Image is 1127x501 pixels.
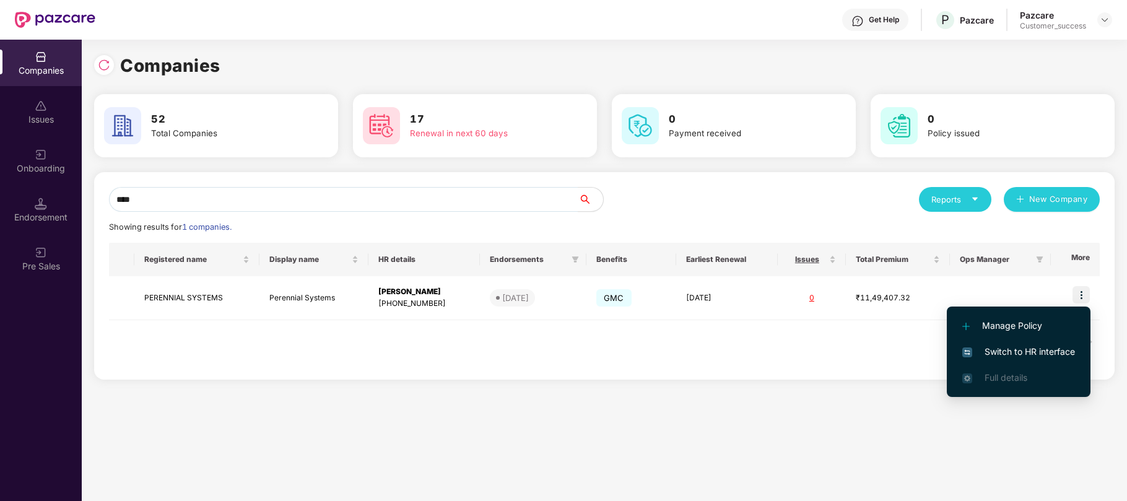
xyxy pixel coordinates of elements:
[151,111,297,128] h3: 52
[960,255,1031,264] span: Ops Manager
[962,323,970,330] img: svg+xml;base64,PHN2ZyB4bWxucz0iaHR0cDovL3d3dy53My5vcmcvMjAwMC9zdmciIHdpZHRoPSIxMi4yMDEiIGhlaWdodD...
[846,243,950,276] th: Total Premium
[881,107,918,144] img: svg+xml;base64,PHN2ZyB4bWxucz0iaHR0cDovL3d3dy53My5vcmcvMjAwMC9zdmciIHdpZHRoPSI2MCIgaGVpZ2h0PSI2MC...
[962,345,1075,359] span: Switch to HR interface
[962,347,972,357] img: svg+xml;base64,PHN2ZyB4bWxucz0iaHR0cDovL3d3dy53My5vcmcvMjAwMC9zdmciIHdpZHRoPSIxNiIgaGVpZ2h0PSIxNi...
[788,255,827,264] span: Issues
[931,193,979,206] div: Reports
[1016,195,1024,205] span: plus
[851,15,864,27] img: svg+xml;base64,PHN2ZyBpZD0iSGVscC0zMngzMiIgeG1sbnM9Imh0dHA6Ly93d3cudzMub3JnLzIwMDAvc3ZnIiB3aWR0aD...
[151,127,297,140] div: Total Companies
[502,292,529,304] div: [DATE]
[1051,243,1100,276] th: More
[962,373,972,383] img: svg+xml;base64,PHN2ZyB4bWxucz0iaHR0cDovL3d3dy53My5vcmcvMjAwMC9zdmciIHdpZHRoPSIxNi4zNjMiIGhlaWdodD...
[1020,9,1086,21] div: Pazcare
[109,222,232,232] span: Showing results for
[1020,21,1086,31] div: Customer_success
[928,111,1074,128] h3: 0
[578,194,603,204] span: search
[778,243,846,276] th: Issues
[120,52,220,79] h1: Companies
[1036,256,1043,263] span: filter
[410,127,556,140] div: Renewal in next 60 days
[1100,15,1110,25] img: svg+xml;base64,PHN2ZyBpZD0iRHJvcGRvd24tMzJ4MzIiIHhtbG5zPSJodHRwOi8vd3d3LnczLm9yZy8yMDAwL3N2ZyIgd2...
[363,107,400,144] img: svg+xml;base64,PHN2ZyB4bWxucz0iaHR0cDovL3d3dy53My5vcmcvMjAwMC9zdmciIHdpZHRoPSI2MCIgaGVpZ2h0PSI2MC...
[856,292,940,304] div: ₹11,49,407.32
[676,276,778,320] td: [DATE]
[928,127,1074,140] div: Policy issued
[35,198,47,210] img: svg+xml;base64,PHN2ZyB3aWR0aD0iMTQuNSIgaGVpZ2h0PSIxNC41IiB2aWV3Qm94PSIwIDAgMTYgMTYiIGZpbGw9Im5vbm...
[368,243,480,276] th: HR details
[98,59,110,71] img: svg+xml;base64,PHN2ZyBpZD0iUmVsb2FkLTMyeDMyIiB4bWxucz0iaHR0cDovL3d3dy53My5vcmcvMjAwMC9zdmciIHdpZH...
[134,276,260,320] td: PERENNIAL SYSTEMS
[676,243,778,276] th: Earliest Renewal
[960,14,994,26] div: Pazcare
[856,255,931,264] span: Total Premium
[596,289,632,307] span: GMC
[259,243,368,276] th: Display name
[15,12,95,28] img: New Pazcare Logo
[569,252,581,267] span: filter
[572,256,579,263] span: filter
[134,243,260,276] th: Registered name
[622,107,659,144] img: svg+xml;base64,PHN2ZyB4bWxucz0iaHR0cDovL3d3dy53My5vcmcvMjAwMC9zdmciIHdpZHRoPSI2MCIgaGVpZ2h0PSI2MC...
[104,107,141,144] img: svg+xml;base64,PHN2ZyB4bWxucz0iaHR0cDovL3d3dy53My5vcmcvMjAwMC9zdmciIHdpZHRoPSI2MCIgaGVpZ2h0PSI2MC...
[971,195,979,203] span: caret-down
[1033,252,1046,267] span: filter
[669,127,815,140] div: Payment received
[144,255,241,264] span: Registered name
[378,298,470,310] div: [PHONE_NUMBER]
[35,246,47,259] img: svg+xml;base64,PHN2ZyB3aWR0aD0iMjAiIGhlaWdodD0iMjAiIHZpZXdCb3g9IjAgMCAyMCAyMCIgZmlsbD0ibm9uZSIgeG...
[985,372,1027,383] span: Full details
[941,12,949,27] span: P
[962,319,1075,333] span: Manage Policy
[586,243,676,276] th: Benefits
[1073,286,1090,303] img: icon
[788,292,836,304] div: 0
[35,51,47,63] img: svg+xml;base64,PHN2ZyBpZD0iQ29tcGFuaWVzIiB4bWxucz0iaHR0cDovL3d3dy53My5vcmcvMjAwMC9zdmciIHdpZHRoPS...
[1029,193,1088,206] span: New Company
[1004,187,1100,212] button: plusNew Company
[869,15,899,25] div: Get Help
[182,222,232,232] span: 1 companies.
[35,149,47,161] img: svg+xml;base64,PHN2ZyB3aWR0aD0iMjAiIGhlaWdodD0iMjAiIHZpZXdCb3g9IjAgMCAyMCAyMCIgZmlsbD0ibm9uZSIgeG...
[669,111,815,128] h3: 0
[269,255,349,264] span: Display name
[578,187,604,212] button: search
[378,286,470,298] div: [PERSON_NAME]
[259,276,368,320] td: Perennial Systems
[490,255,567,264] span: Endorsements
[35,100,47,112] img: svg+xml;base64,PHN2ZyBpZD0iSXNzdWVzX2Rpc2FibGVkIiB4bWxucz0iaHR0cDovL3d3dy53My5vcmcvMjAwMC9zdmciIH...
[410,111,556,128] h3: 17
